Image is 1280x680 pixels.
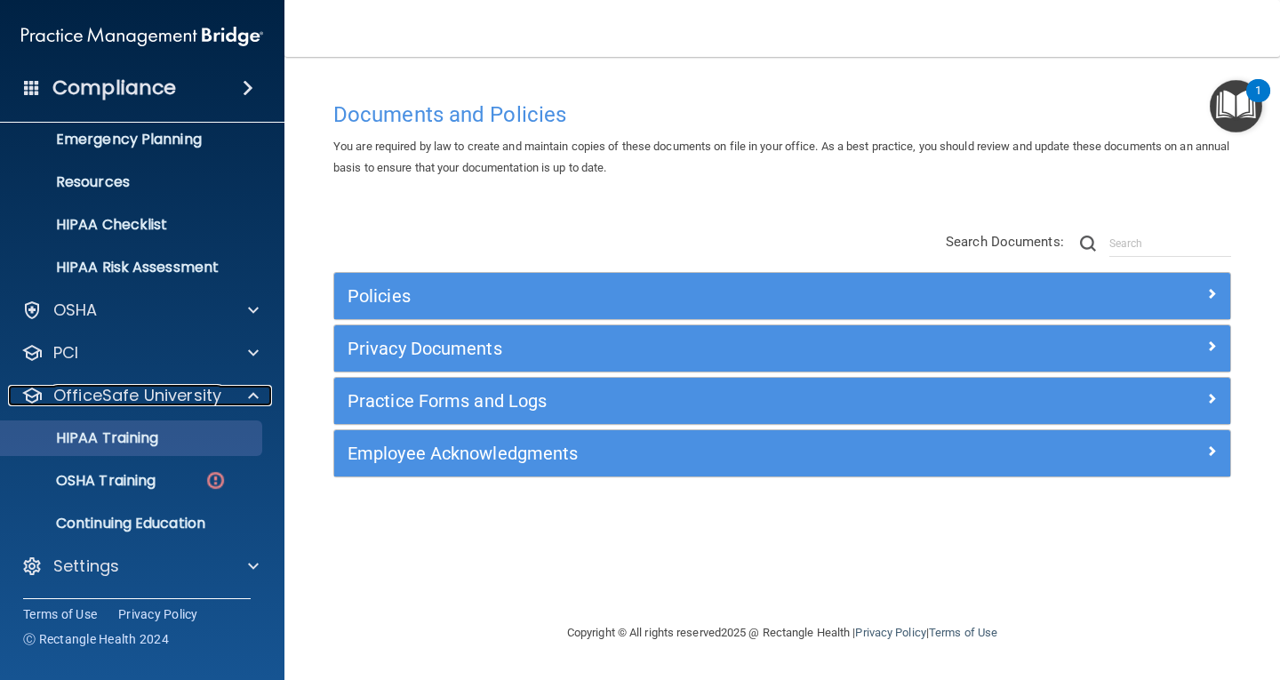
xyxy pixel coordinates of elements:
p: HIPAA Risk Assessment [12,259,254,276]
p: PCI [53,342,78,364]
h4: Documents and Policies [333,103,1231,126]
p: OSHA Training [12,472,156,490]
a: OfficeSafe University [21,385,259,406]
div: 1 [1255,91,1261,114]
button: Open Resource Center, 1 new notification [1210,80,1262,132]
img: ic-search.3b580494.png [1080,236,1096,252]
p: Resources [12,173,254,191]
a: Privacy Policy [855,626,925,639]
p: OSHA [53,300,98,321]
h5: Privacy Documents [348,339,993,358]
a: Terms of Use [23,605,97,623]
div: Copyright © All rights reserved 2025 @ Rectangle Health | | [458,604,1107,661]
img: PMB logo [21,19,263,54]
p: HIPAA Checklist [12,216,254,234]
a: Practice Forms and Logs [348,387,1217,415]
a: Terms of Use [929,626,997,639]
p: HIPAA Training [12,429,158,447]
h5: Practice Forms and Logs [348,391,993,411]
a: OSHA [21,300,259,321]
p: Emergency Planning [12,131,254,148]
input: Search [1109,230,1231,257]
a: PCI [21,342,259,364]
h5: Policies [348,286,993,306]
span: You are required by law to create and maintain copies of these documents on file in your office. ... [333,140,1229,174]
iframe: Drift Widget Chat Controller [972,554,1259,625]
h5: Employee Acknowledgments [348,444,993,463]
p: Continuing Education [12,515,254,532]
a: Privacy Policy [118,605,198,623]
p: Settings [53,556,119,577]
p: OfficeSafe University [53,385,221,406]
a: Privacy Documents [348,334,1217,363]
span: Ⓒ Rectangle Health 2024 [23,630,169,648]
h4: Compliance [52,76,176,100]
img: danger-circle.6113f641.png [204,469,227,492]
span: Search Documents: [946,234,1064,250]
a: Settings [21,556,259,577]
a: Employee Acknowledgments [348,439,1217,468]
a: Policies [348,282,1217,310]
